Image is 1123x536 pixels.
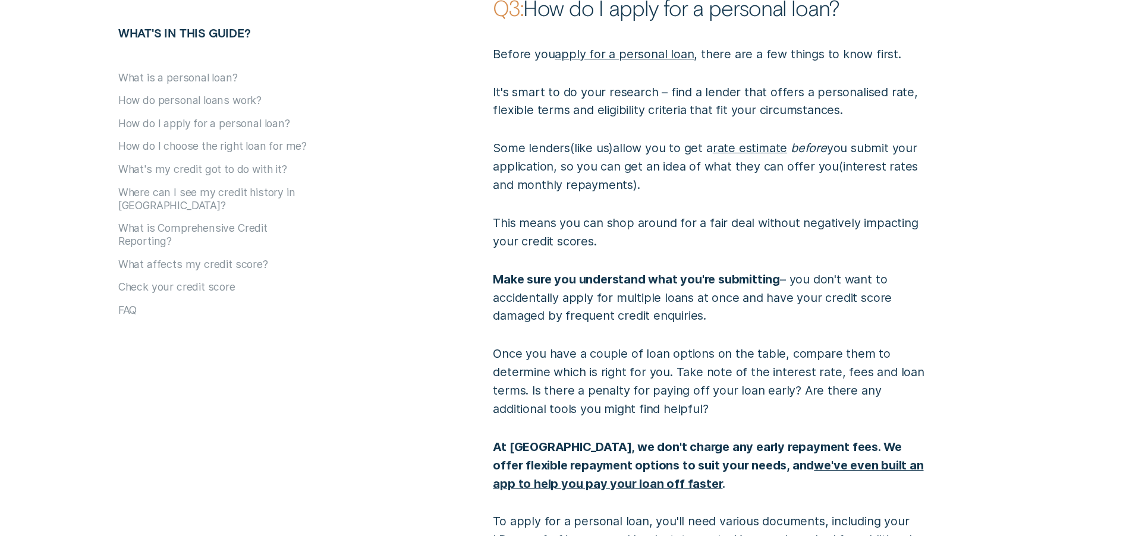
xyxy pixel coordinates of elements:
button: How do personal loans work? [118,94,262,107]
a: rate estimate [713,141,787,155]
span: ) [633,178,637,192]
strong: . [722,477,725,491]
strong: At [GEOGRAPHIC_DATA], we don't charge any early repayment fees. We offer flexible repayment optio... [493,440,902,472]
button: FAQ [118,304,137,317]
span: ) [609,141,613,155]
p: Once you have a couple of loan options on the table, compare them to determine which is right for... [493,345,930,418]
button: What is a personal loan? [118,71,238,84]
a: we've even built an app to help you pay your loan off faster [493,458,923,491]
a: apply for a personal loan [555,47,694,61]
span: ( [570,141,574,155]
p: This means you can shop around for a fair deal without negatively impacting your credit scores. [493,214,930,251]
p: Before you , there are a few things to know first. [493,45,930,64]
strong: Make sure you understand what you're submitting [493,272,780,286]
button: How do I apply for a personal loan? [118,117,290,130]
button: How do I choose the right loan for me? [118,140,307,153]
button: Where can I see my credit history in [GEOGRAPHIC_DATA]? [118,186,307,212]
p: It's smart to do your research – find a lender that offers a personalised rate, flexible terms an... [493,83,930,120]
span: ( [839,159,843,174]
button: What affects my credit score? [118,258,268,271]
p: – you don't want to accidentally apply for multiple loans at once and have your credit score dama... [493,270,930,326]
button: Check your credit score [118,280,235,294]
p: Some lenders like us allow you to get a you submit your application, so you can get an idea of wh... [493,139,930,194]
h5: What's in this guide? [118,26,405,71]
button: What's my credit got to do with it? [118,163,287,176]
em: before [791,141,827,155]
button: What is Comprehensive Credit Reporting? [118,222,307,248]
